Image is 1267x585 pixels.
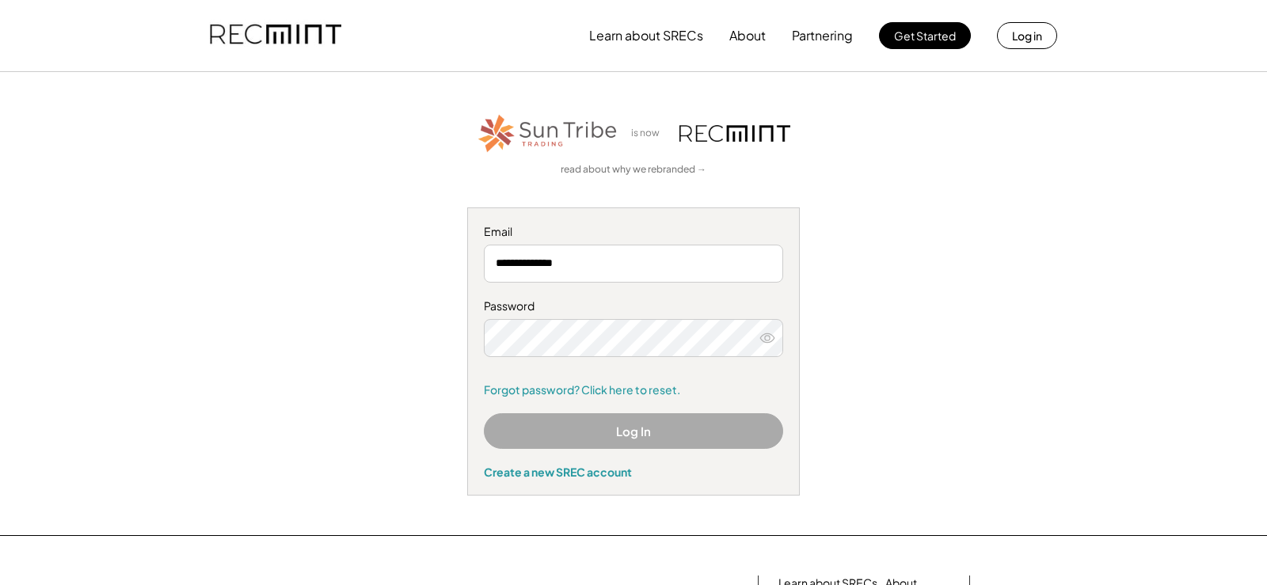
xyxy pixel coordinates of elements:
[484,224,783,240] div: Email
[589,20,703,51] button: Learn about SRECs
[484,465,783,479] div: Create a new SREC account
[997,22,1057,49] button: Log in
[792,20,853,51] button: Partnering
[484,413,783,449] button: Log In
[679,125,790,142] img: recmint-logotype%403x.png
[477,112,619,155] img: STT_Horizontal_Logo%2B-%2BColor.png
[627,127,672,140] div: is now
[561,163,706,177] a: read about why we rebranded →
[729,20,766,51] button: About
[484,382,783,398] a: Forgot password? Click here to reset.
[879,22,971,49] button: Get Started
[210,9,341,63] img: recmint-logotype%403x.png
[484,298,783,314] div: Password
